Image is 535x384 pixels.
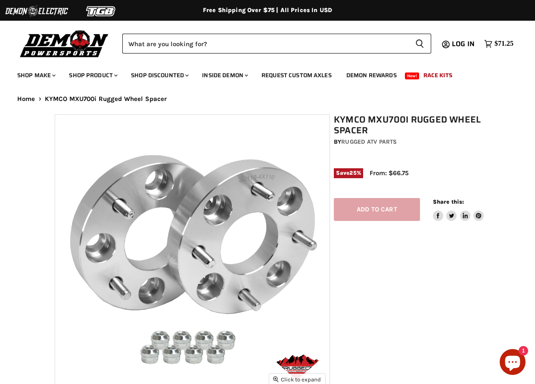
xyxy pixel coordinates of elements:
a: Race Kits [417,66,459,84]
span: Click to expand [273,376,321,383]
a: Demon Rewards [340,66,403,84]
a: Inside Demon [196,66,253,84]
a: Shop Product [62,66,123,84]
a: Shop Make [11,66,61,84]
div: by [334,137,484,147]
img: Demon Powersports [17,28,112,59]
a: Request Custom Axles [255,66,338,84]
h1: KYMCO MXU700i Rugged Wheel Spacer [334,114,484,136]
img: TGB Logo 2 [69,3,134,19]
a: Rugged ATV Parts [341,138,397,145]
span: KYMCO MXU700i Rugged Wheel Spacer [45,95,167,103]
span: Log in [452,38,475,49]
span: $71.25 [495,40,513,48]
span: 25 [349,170,356,176]
form: Product [122,34,431,54]
a: $71.25 [480,38,518,50]
aside: Share this: [433,198,484,221]
span: Save % [334,168,363,178]
a: Log in [448,40,480,48]
span: Share this: [433,198,464,205]
img: Demon Electric Logo 2 [4,3,69,19]
button: Search [408,34,431,54]
span: New! [405,72,420,79]
a: Home [17,95,35,103]
a: Shop Discounted [124,66,194,84]
inbox-online-store-chat: Shopify online store chat [497,349,528,377]
ul: Main menu [11,63,511,84]
input: Search [122,34,408,54]
span: From: $66.75 [370,169,409,177]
